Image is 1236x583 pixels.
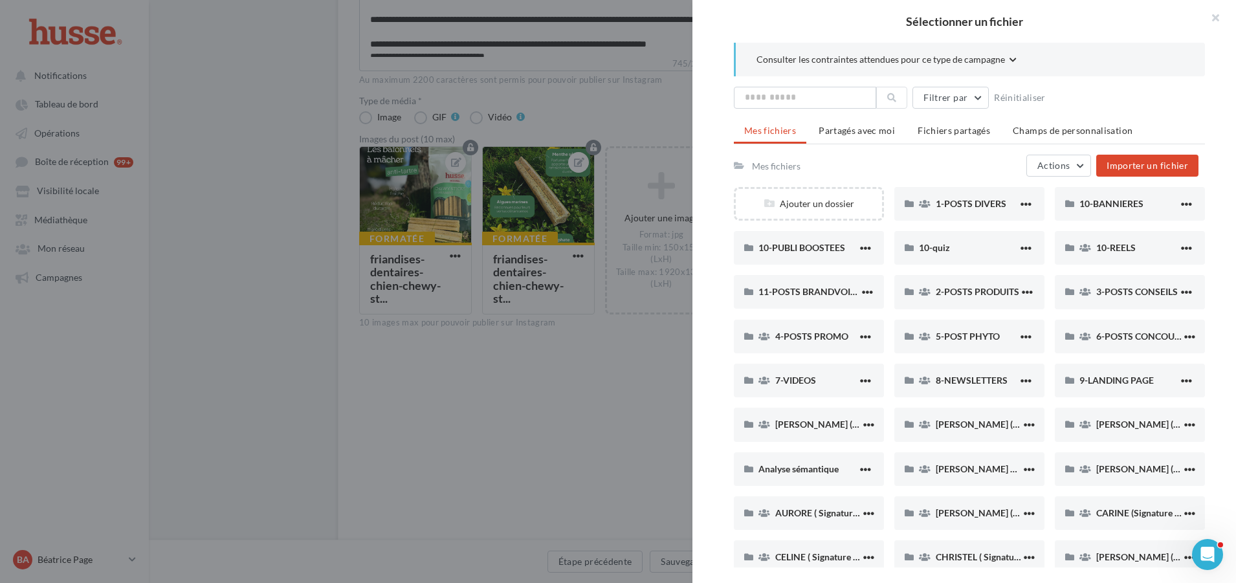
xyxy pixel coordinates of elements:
span: 8-NEWSLETTERS [936,375,1008,386]
span: 10-quiz [919,242,950,253]
button: Actions [1026,155,1091,177]
button: Filtrer par [912,87,989,109]
span: [PERSON_NAME] (Signature personnalisée) [936,419,1112,430]
iframe: Intercom live chat [1192,539,1223,570]
span: 7-VIDEOS [775,375,816,386]
button: Consulter les contraintes attendues pour ce type de campagne [756,53,1017,69]
span: 3-POSTS CONSEILS [1096,286,1178,297]
span: 9-LANDING PAGE [1079,375,1154,386]
button: Importer un fichier [1096,155,1198,177]
span: [PERSON_NAME] ( Signature personnalisée) [936,507,1114,518]
span: 10-PUBLI BOOSTEES [758,242,845,253]
span: 10-BANNIERES [1079,198,1143,209]
span: CARINE (Signature personnalisée) [1096,507,1233,518]
span: 2-POSTS PRODUITS [936,286,1019,297]
span: 10-REELS [1096,242,1136,253]
span: Actions [1037,160,1070,171]
span: Mes fichiers [744,125,796,136]
span: 6-POSTS CONCOURS [1096,331,1186,342]
span: CHRISTEL ( Signature personnalisée) [936,551,1083,562]
div: Ajouter un dossier [736,197,882,210]
span: 5-POST PHYTO [936,331,1000,342]
button: Réinitialiser [989,90,1051,105]
span: Champs de personnalisation [1013,125,1132,136]
span: AURORE ( Signature personnalisée) [775,507,918,518]
span: 1-POSTS DIVERS [936,198,1006,209]
span: [PERSON_NAME] ET [PERSON_NAME] [936,463,1095,474]
span: Fichiers partagés [918,125,990,136]
span: [PERSON_NAME] ( Signature personnalisée) [775,419,953,430]
div: Mes fichiers [752,160,800,172]
span: Consulter les contraintes attendues pour ce type de campagne [756,53,1005,65]
span: Importer un fichier [1107,160,1188,171]
span: CELINE ( Signature personnalisée) [775,551,911,562]
h2: Sélectionner un fichier [713,16,1215,27]
span: 11-POSTS BRANDVOICE [758,286,861,297]
span: Partagés avec moi [819,125,895,136]
span: 4-POSTS PROMO [775,331,848,342]
span: Analyse sémantique [758,463,839,474]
